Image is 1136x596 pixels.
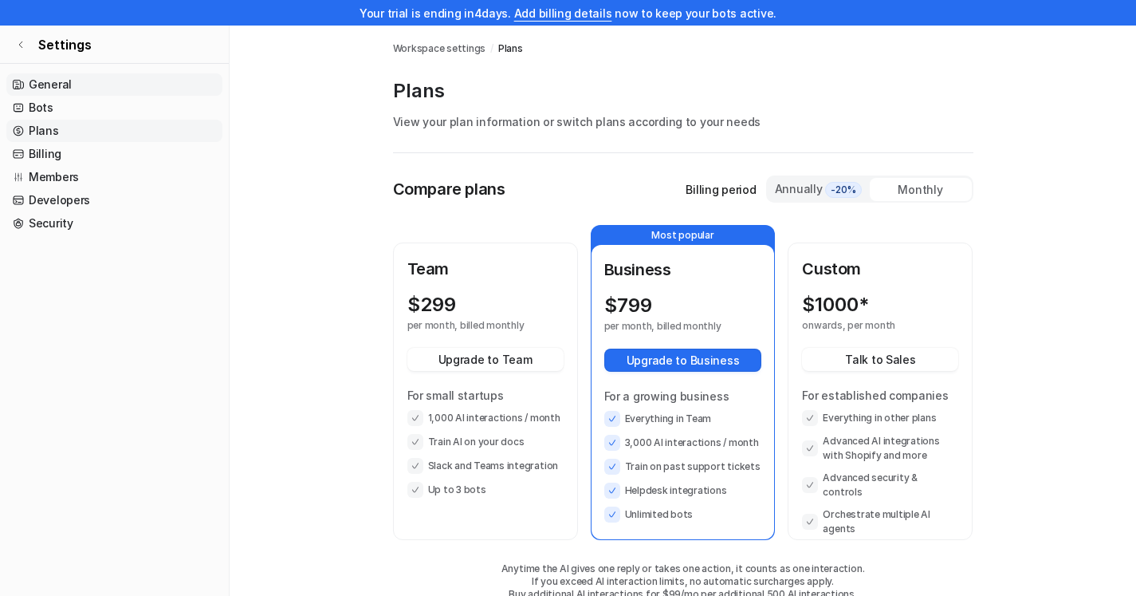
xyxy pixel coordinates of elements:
[498,41,523,56] a: Plans
[870,178,972,201] div: Monthly
[393,78,973,104] p: Plans
[407,410,564,426] li: 1,000 AI interactions / month
[604,507,762,523] li: Unlimited bots
[604,411,762,427] li: Everything in Team
[802,319,930,332] p: onwards, per month
[604,349,762,372] button: Upgrade to Business
[407,458,564,474] li: Slack and Teams integration
[393,575,973,588] p: If you exceed AI interaction limits, no automatic surcharges apply.
[407,482,564,498] li: Up to 3 bots
[393,113,973,130] p: View your plan information or switch plans according to your needs
[592,226,775,245] p: Most popular
[407,348,564,371] button: Upgrade to Team
[825,182,862,198] span: -20%
[6,166,222,188] a: Members
[393,562,973,575] p: Anytime the AI gives one reply or takes one action, it counts as one interaction.
[774,180,863,198] div: Annually
[686,181,756,198] p: Billing period
[6,73,222,96] a: General
[802,507,958,536] li: Orchestrate multiple AI agents
[6,212,222,235] a: Security
[802,348,958,371] button: Talk to Sales
[604,483,762,499] li: Helpdesk integrations
[6,120,222,142] a: Plans
[802,471,958,499] li: Advanced security & controls
[604,258,762,282] p: Business
[802,410,958,426] li: Everything in other plans
[802,294,869,316] p: $ 1000*
[802,257,958,281] p: Custom
[6,143,222,165] a: Billing
[604,388,762,405] p: For a growing business
[38,35,92,54] span: Settings
[393,41,486,56] a: Workspace settings
[802,387,958,404] p: For established companies
[6,189,222,211] a: Developers
[514,6,612,20] a: Add billing details
[6,97,222,119] a: Bots
[407,387,564,404] p: For small startups
[604,320,733,333] p: per month, billed monthly
[490,41,493,56] span: /
[407,319,535,332] p: per month, billed monthly
[604,435,762,451] li: 3,000 AI interactions / month
[407,294,456,316] p: $ 299
[604,459,762,475] li: Train on past support tickets
[802,434,958,463] li: Advanced AI integrations with Shopify and more
[407,257,564,281] p: Team
[393,177,505,201] p: Compare plans
[407,434,564,450] li: Train AI on your docs
[604,294,652,317] p: $ 799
